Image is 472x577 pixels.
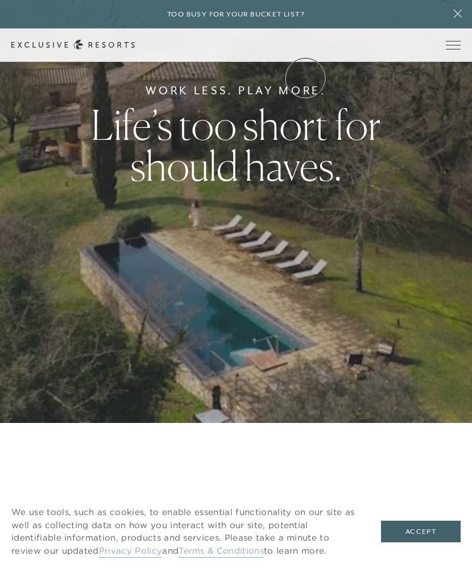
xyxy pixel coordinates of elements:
h6: Work Less. Play More. [146,82,326,99]
h1: Life’s too short for should haves. [82,105,390,186]
button: Open navigation [446,41,461,49]
h6: Too busy for your bucket list? [167,9,305,20]
a: Privacy Policy [99,545,162,558]
a: Terms & Conditions [179,545,264,558]
p: We use tools, such as cookies, to enable essential functionality on our site as well as collectin... [11,506,358,557]
button: Accept [381,521,461,542]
